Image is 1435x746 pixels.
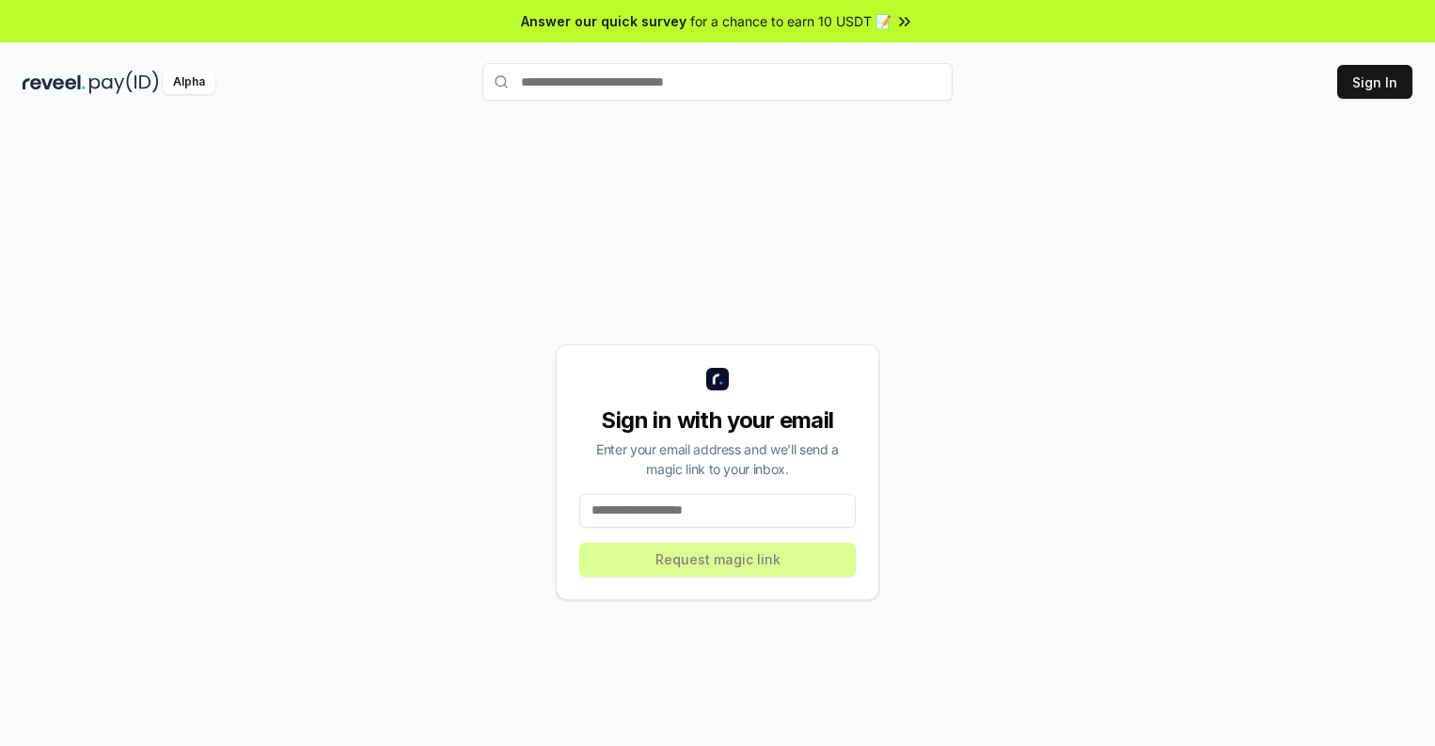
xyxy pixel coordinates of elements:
[23,71,86,94] img: reveel_dark
[521,11,686,31] span: Answer our quick survey
[690,11,891,31] span: for a chance to earn 10 USDT 📝
[1337,65,1412,99] button: Sign In
[579,439,856,479] div: Enter your email address and we’ll send a magic link to your inbox.
[706,368,729,390] img: logo_small
[579,405,856,436] div: Sign in with your email
[89,71,159,94] img: pay_id
[163,71,215,94] div: Alpha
